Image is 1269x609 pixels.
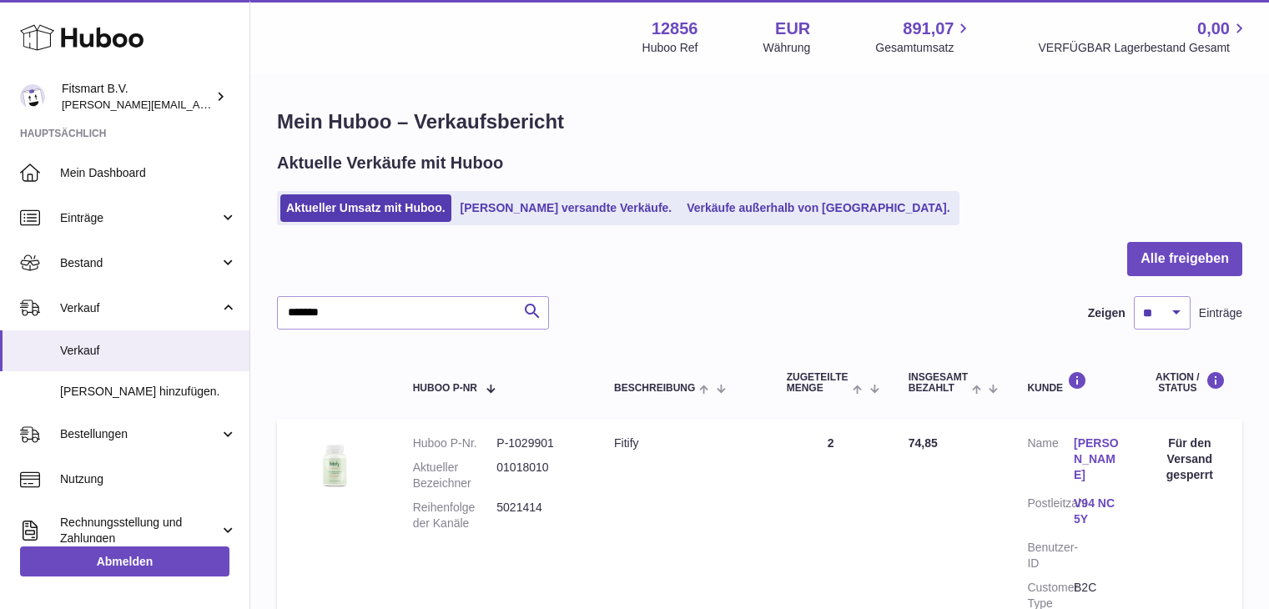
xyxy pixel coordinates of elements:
[60,165,237,181] span: Mein Dashboard
[909,436,938,450] span: 74,85
[1074,496,1120,527] a: V94 NC5Y
[20,546,229,576] a: Abmelden
[787,372,849,394] span: ZUGETEILTE Menge
[62,98,335,111] span: [PERSON_NAME][EMAIL_ADDRESS][DOMAIN_NAME]
[455,194,678,222] a: [PERSON_NAME] versandte Verkäufe.
[681,194,955,222] a: Verkäufe außerhalb von [GEOGRAPHIC_DATA].
[1027,540,1074,571] dt: Benutzer-ID
[60,471,237,487] span: Nutzung
[277,152,503,174] h2: Aktuelle Verkäufe mit Huboo
[60,300,219,316] span: Verkauf
[1074,435,1120,483] a: [PERSON_NAME]
[60,343,237,359] span: Verkauf
[614,435,753,451] div: Fitify
[413,460,497,491] dt: Aktueller Bezeichner
[60,210,219,226] span: Einträge
[413,383,477,394] span: Huboo P-Nr
[1038,18,1249,56] a: 0,00 VERFÜGBAR Lagerbestand Gesamt
[62,81,212,113] div: Fitsmart B.V.
[875,40,973,56] span: Gesamtumsatz
[1027,435,1074,487] dt: Name
[20,84,45,109] img: jonathan@leaderoo.com
[277,108,1242,135] h1: Mein Huboo – Verkaufsbericht
[875,18,973,56] a: 891,07 Gesamtumsatz
[294,435,377,495] img: 128561739542540.png
[763,40,811,56] div: Währung
[652,18,698,40] strong: 12856
[903,18,954,40] span: 891,07
[1127,242,1242,276] button: Alle freigeben
[1088,305,1125,321] label: Zeigen
[496,460,581,491] dd: 01018010
[614,383,695,394] span: Beschreibung
[60,255,219,271] span: Bestand
[1027,371,1120,394] div: Kunde
[775,18,810,40] strong: EUR
[413,500,497,531] dt: Reihenfolge der Kanäle
[642,40,698,56] div: Huboo Ref
[1199,305,1242,321] span: Einträge
[496,435,581,451] dd: P-1029901
[1027,496,1074,531] dt: Postleitzahl
[413,435,497,451] dt: Huboo P-Nr.
[1154,371,1226,394] div: Aktion / Status
[60,515,219,546] span: Rechnungsstellung und Zahlungen
[1154,435,1226,483] div: Für den Versand gesperrt
[280,194,451,222] a: Aktueller Umsatz mit Huboo.
[496,500,581,531] dd: 5021414
[1197,18,1230,40] span: 0,00
[1038,40,1249,56] span: VERFÜGBAR Lagerbestand Gesamt
[60,426,219,442] span: Bestellungen
[60,384,237,400] span: [PERSON_NAME] hinzufügen.
[909,372,968,394] span: Insgesamt bezahlt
